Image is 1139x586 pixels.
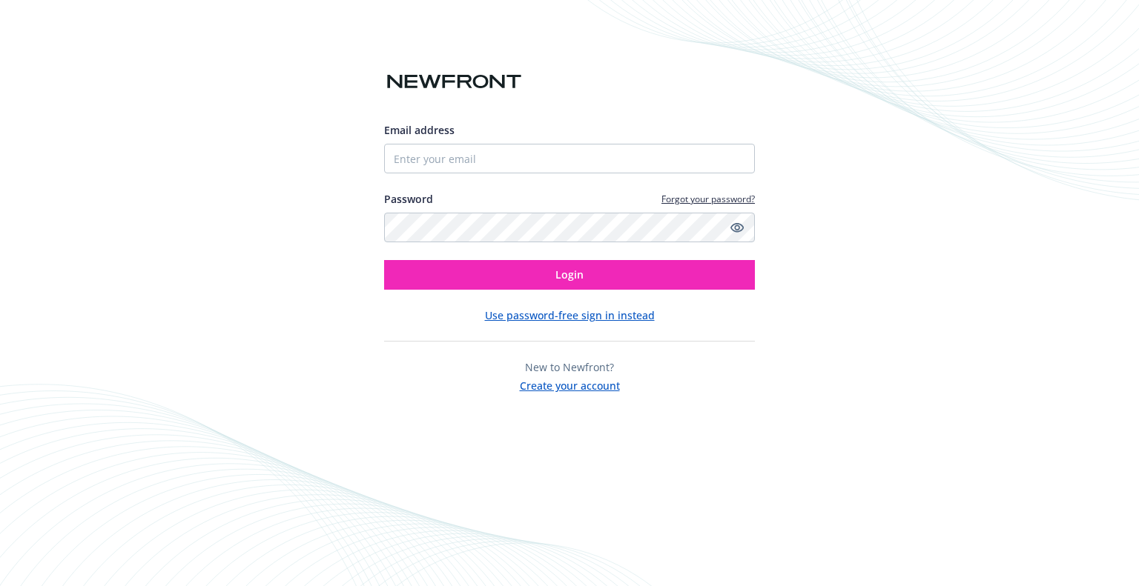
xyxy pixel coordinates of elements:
[661,193,755,205] a: Forgot your password?
[384,123,455,137] span: Email address
[384,144,755,173] input: Enter your email
[485,307,655,323] button: Use password-free sign in instead
[384,213,755,242] input: Enter your password
[384,260,755,290] button: Login
[525,360,614,374] span: New to Newfront?
[555,267,584,282] span: Login
[728,219,746,236] a: Show password
[384,69,524,95] img: Newfront logo
[520,375,620,393] button: Create your account
[384,191,433,207] label: Password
